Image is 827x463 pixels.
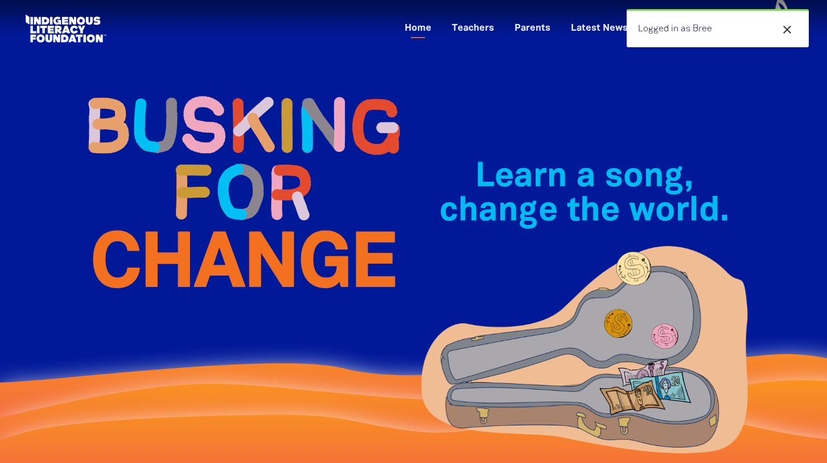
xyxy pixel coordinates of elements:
[780,23,794,36] i: close
[627,9,809,47] div: Logged in as Bree
[564,19,635,38] a: Latest News
[398,19,438,38] a: Home
[439,162,729,227] span: Learn a song, change the world.
[777,22,797,37] button: close
[508,19,557,38] a: Parents
[445,19,501,38] a: Teachers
